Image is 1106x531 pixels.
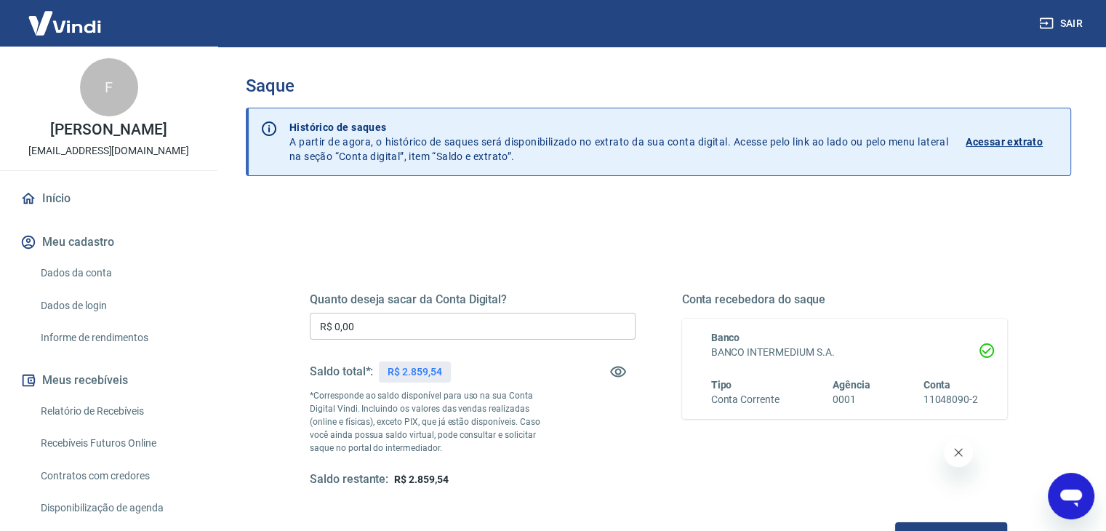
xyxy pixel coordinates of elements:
[833,392,870,407] h6: 0001
[711,345,979,360] h6: BANCO INTERMEDIUM S.A.
[9,10,122,22] span: Olá! Precisa de ajuda?
[711,379,732,391] span: Tipo
[17,1,112,45] img: Vindi
[35,493,200,523] a: Disponibilização de agenda
[28,143,189,159] p: [EMAIL_ADDRESS][DOMAIN_NAME]
[17,364,200,396] button: Meus recebíveis
[80,58,138,116] div: F
[1036,10,1089,37] button: Sair
[35,461,200,491] a: Contratos com credores
[289,120,948,135] p: Histórico de saques
[944,438,973,467] iframe: Fechar mensagem
[388,364,441,380] p: R$ 2.859,54
[35,323,200,353] a: Informe de rendimentos
[1048,473,1094,519] iframe: Botão para abrir a janela de mensagens
[17,183,200,215] a: Início
[35,428,200,458] a: Recebíveis Futuros Online
[682,292,1008,307] h5: Conta recebedora do saque
[310,472,388,487] h5: Saldo restante:
[833,379,870,391] span: Agência
[966,135,1043,149] p: Acessar extrato
[966,120,1059,164] a: Acessar extrato
[310,364,373,379] h5: Saldo total*:
[923,392,978,407] h6: 11048090-2
[289,120,948,164] p: A partir de agora, o histórico de saques será disponibilizado no extrato da sua conta digital. Ac...
[35,258,200,288] a: Dados da conta
[711,392,780,407] h6: Conta Corrente
[17,226,200,258] button: Meu cadastro
[923,379,950,391] span: Conta
[246,76,1071,96] h3: Saque
[310,389,554,455] p: *Corresponde ao saldo disponível para uso na sua Conta Digital Vindi. Incluindo os valores das ve...
[35,291,200,321] a: Dados de login
[394,474,448,485] span: R$ 2.859,54
[50,122,167,137] p: [PERSON_NAME]
[711,332,740,343] span: Banco
[35,396,200,426] a: Relatório de Recebíveis
[310,292,636,307] h5: Quanto deseja sacar da Conta Digital?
